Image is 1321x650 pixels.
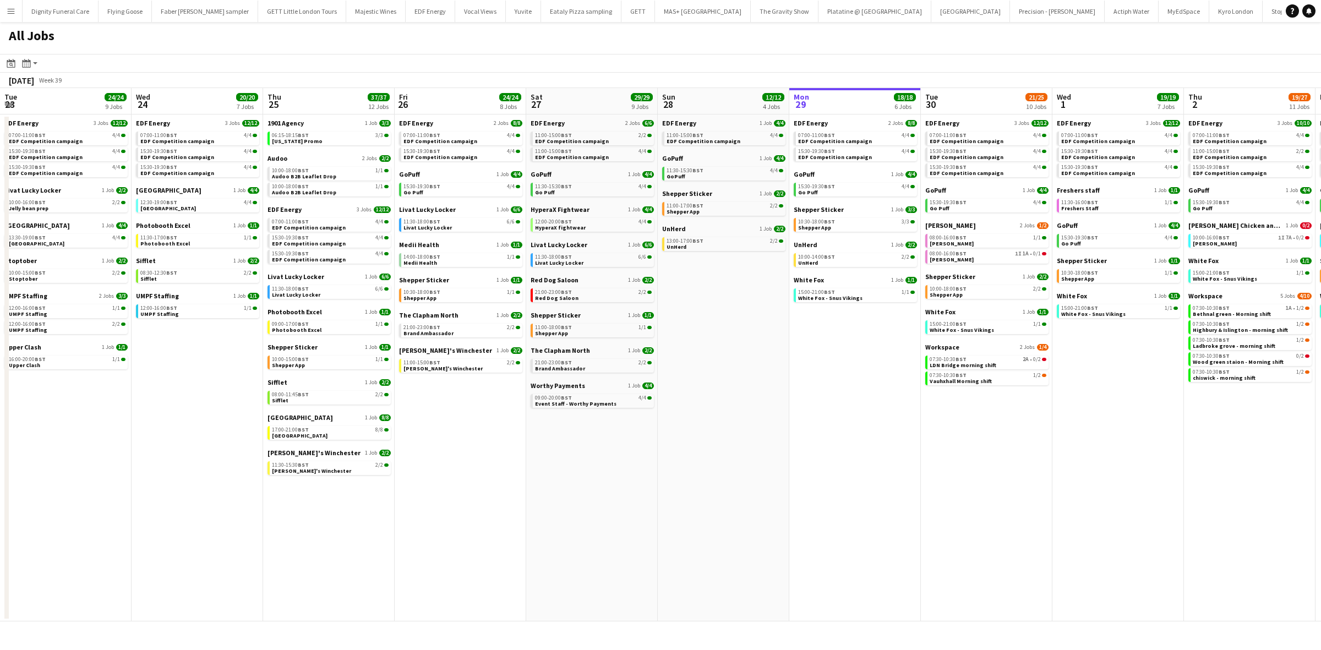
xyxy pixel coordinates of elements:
span: 6/6 [642,120,654,127]
a: 15:30-19:30BST4/4EDF Competition campaign [1193,163,1309,176]
span: EDF Competition campaign [930,138,1003,145]
span: 15:30-19:30 [9,165,46,170]
a: GoPuff1 Job4/4 [531,170,654,178]
div: 1901 Agency1 Job3/306:15-18:15BST3/3[US_STATE] Promo [268,119,391,154]
span: 4/4 [507,149,515,154]
span: 4/4 [1165,133,1172,138]
span: 15:30-19:30 [9,149,46,154]
span: 3 Jobs [1146,120,1161,127]
span: 07:00-11:00 [9,133,46,138]
span: BST [166,199,177,206]
span: BST [1087,132,1098,139]
span: EDF Energy [136,119,170,127]
span: 1 Job [1023,187,1035,194]
span: 4/4 [774,155,785,162]
div: GoPuff1 Job4/415:30-19:30BST4/4Go Puff [794,170,917,205]
span: GoPuff [794,170,815,178]
span: 1/1 [375,184,383,189]
span: Go Puff [535,189,555,196]
a: 07:00-11:00BST4/4EDF Competition campaign [140,132,257,144]
span: 2/2 [774,190,785,197]
span: BST [956,148,967,155]
div: Audoo2 Jobs2/210:00-18:00BST1/1Audoo B2B Leaflet Drop10:00-18:00BST1/1Audoo B2B Leaflet Drop [268,154,391,205]
a: 11:30-15:30BST4/4GoPuff [667,167,783,179]
span: Freshers staff [1057,186,1100,194]
span: 12/12 [1163,120,1180,127]
a: 11:00-15:00BST2/2EDF Competition campaign [1193,148,1309,160]
button: Precision - [PERSON_NAME] [1010,1,1105,22]
span: 12/12 [1031,120,1049,127]
span: 07:00-11:00 [140,133,177,138]
span: EDF Competition campaign [798,138,872,145]
span: EDF Energy [1188,119,1222,127]
span: 1 Job [1286,187,1298,194]
span: BST [1219,163,1230,171]
a: GoPuff1 Job4/4 [662,154,785,162]
span: Freshers Staff [1061,205,1099,212]
span: 8/8 [905,120,917,127]
span: BST [824,148,835,155]
span: 15:30-19:30 [798,184,835,189]
span: EDF Energy [1057,119,1091,127]
a: 15:30-19:30BST4/4EDF Competition campaign [140,163,257,176]
span: EDF Competition campaign [1061,154,1135,161]
button: Eataly Pizza sampling [541,1,621,22]
span: 2/2 [112,200,120,205]
span: 4/4 [1033,200,1041,205]
span: BST [298,183,309,190]
div: EDF Energy2 Jobs8/807:00-11:00BST4/4EDF Competition campaign15:30-19:30BST4/4EDF Competition camp... [399,119,522,170]
span: GoPuff [399,170,420,178]
a: 06:15-18:15BST3/3[US_STATE] Promo [272,132,389,144]
span: 07:00-11:00 [930,133,967,138]
span: 07:00-11:00 [403,133,440,138]
div: EDF Energy2 Jobs6/611:00-15:00BST2/2EDF Competition campaign11:00-15:00BST4/4EDF Competition camp... [531,119,654,170]
button: Flying Goose [99,1,152,22]
span: 4/4 [244,133,252,138]
span: BST [1087,163,1098,171]
span: 07:00-11:00 [1193,133,1230,138]
span: 4/4 [770,133,778,138]
span: 4/4 [1165,165,1172,170]
span: BST [35,199,46,206]
span: EDF Competition campaign [535,154,609,161]
span: BST [429,183,440,190]
button: Platatine @ [GEOGRAPHIC_DATA] [818,1,931,22]
span: EDF Competition campaign [140,154,214,161]
span: 1 Job [1154,187,1166,194]
span: London Southend Airport [136,186,201,194]
a: 07:00-11:00BST4/4EDF Competition campaign [403,132,520,144]
span: 15:30-19:30 [403,184,440,189]
span: 4/4 [1296,165,1304,170]
span: 4/4 [902,133,909,138]
span: EDF Energy [399,119,433,127]
span: GoPuff [662,154,683,162]
span: BST [166,132,177,139]
span: 2 Jobs [494,120,509,127]
div: Freshers staff1 Job1/111:30-16:00BST1/1Freshers Staff [1057,186,1180,221]
a: GoPuff1 Job4/4 [399,170,522,178]
span: 12/12 [242,120,259,127]
span: 2 Jobs [888,120,903,127]
span: Shepper Sticker [662,189,712,198]
span: Audoo B2B Leaflet Drop [272,189,336,196]
span: 4/4 [248,187,259,194]
span: Jelly bean prep [9,205,48,212]
button: Stoptober [1263,1,1307,22]
span: 4/4 [511,171,522,178]
button: Majestic Wines [346,1,406,22]
a: Audoo2 Jobs2/2 [268,154,391,162]
span: EDF Competition campaign [1193,170,1267,177]
a: EDF Energy3 Jobs12/12 [1057,119,1180,127]
span: BST [692,202,703,209]
button: Faber [PERSON_NAME] sampler [152,1,258,22]
span: 11:30-15:30 [535,184,572,189]
button: MyEdSpace [1159,1,1209,22]
span: 2/2 [770,203,778,209]
span: EDF Competition campaign [140,138,214,145]
div: EDF Energy3 Jobs12/1207:00-11:00BST4/4EDF Competition campaign15:30-19:30BST4/4EDF Competition ca... [268,205,391,272]
span: 10:00-16:00 [9,200,46,205]
span: BST [35,148,46,155]
span: BST [1087,148,1098,155]
div: [GEOGRAPHIC_DATA]1 Job4/412:30-19:00BST4/4[GEOGRAPHIC_DATA] [136,186,259,221]
span: 10:00-18:00 [272,168,309,173]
